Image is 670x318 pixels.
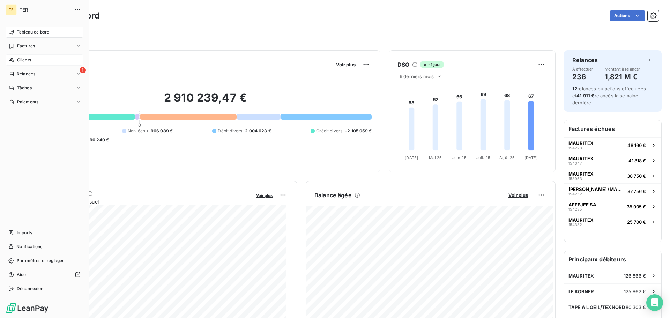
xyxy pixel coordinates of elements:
[17,43,35,49] span: Factures
[405,155,418,160] tspan: [DATE]
[254,192,275,198] button: Voir plus
[524,155,538,160] tspan: [DATE]
[564,183,661,199] button: [PERSON_NAME] (MAUNWOOLLAH)15425237 756 €
[88,137,109,143] span: -90 240 €
[564,153,661,168] button: MAURITEX15404741 818 €
[628,158,646,163] span: 41 818 €
[6,269,83,280] a: Aide
[568,146,582,150] span: 154228
[572,86,646,105] span: relances ou actions effectuées et relancés la semaine dernière.
[218,128,242,134] span: Débit divers
[17,258,64,264] span: Paramètres et réglages
[564,214,661,229] button: MAURITEX15433225 700 €
[80,67,86,73] span: 1
[627,219,646,225] span: 25 700 €
[568,217,594,223] span: MAURITEX
[334,61,358,68] button: Voir plus
[314,191,352,199] h6: Balance âgée
[564,137,661,153] button: MAURITEX15422848 160 €
[610,10,645,21] button: Actions
[564,199,661,214] button: AFFEJEE SA15423535 905 €
[17,99,38,105] span: Paiements
[17,71,35,77] span: Relances
[20,7,70,13] span: TER
[568,304,625,310] span: TAPE A L OEIL/TEXNORD
[256,193,273,198] span: Voir plus
[627,188,646,194] span: 37 756 €
[626,304,646,310] span: 80 303 €
[568,156,594,161] span: MAURITEX
[627,204,646,209] span: 35 905 €
[476,155,490,160] tspan: Juil. 25
[568,161,582,165] span: 154047
[429,155,442,160] tspan: Mai 25
[624,273,646,279] span: 126 866 €
[400,74,434,79] span: 6 derniers mois
[568,289,594,294] span: LE KORNER
[128,128,148,134] span: Non-échu
[39,198,251,205] span: Chiffre d'affaires mensuel
[316,128,342,134] span: Crédit divers
[572,67,593,71] span: À effectuer
[151,128,173,134] span: 966 989 €
[572,71,593,82] h4: 236
[572,86,577,91] span: 12
[17,85,32,91] span: Tâches
[17,286,44,292] span: Déconnexion
[624,289,646,294] span: 125 962 €
[345,128,372,134] span: -2 105 059 €
[499,155,515,160] tspan: Août 25
[17,230,32,236] span: Imports
[568,273,594,279] span: MAURITEX
[605,67,640,71] span: Montant à relancer
[336,62,356,67] span: Voir plus
[605,71,640,82] h4: 1,821 M €
[6,303,49,314] img: Logo LeanPay
[568,171,594,177] span: MAURITEX
[138,122,141,128] span: 0
[627,173,646,179] span: 38 750 €
[39,91,372,112] h2: 2 910 239,47 €
[17,272,26,278] span: Aide
[627,142,646,148] span: 48 160 €
[17,57,31,63] span: Clients
[397,60,409,69] h6: DSO
[17,29,49,35] span: Tableau de bord
[568,207,582,212] span: 154235
[576,93,594,98] span: 41 911 €
[245,128,271,134] span: 2 004 623 €
[506,192,530,198] button: Voir plus
[420,61,443,68] span: -1 jour
[572,56,598,64] h6: Relances
[564,120,661,137] h6: Factures échues
[564,168,661,183] button: MAURITEX15395338 750 €
[6,4,17,15] div: TE
[508,192,528,198] span: Voir plus
[568,223,582,227] span: 154332
[564,251,661,268] h6: Principaux débiteurs
[646,294,663,311] div: Open Intercom Messenger
[16,244,42,250] span: Notifications
[568,192,582,196] span: 154252
[568,177,582,181] span: 153953
[568,202,596,207] span: AFFEJEE SA
[568,186,625,192] span: [PERSON_NAME] (MAUNWOOLLAH)
[452,155,467,160] tspan: Juin 25
[568,140,594,146] span: MAURITEX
